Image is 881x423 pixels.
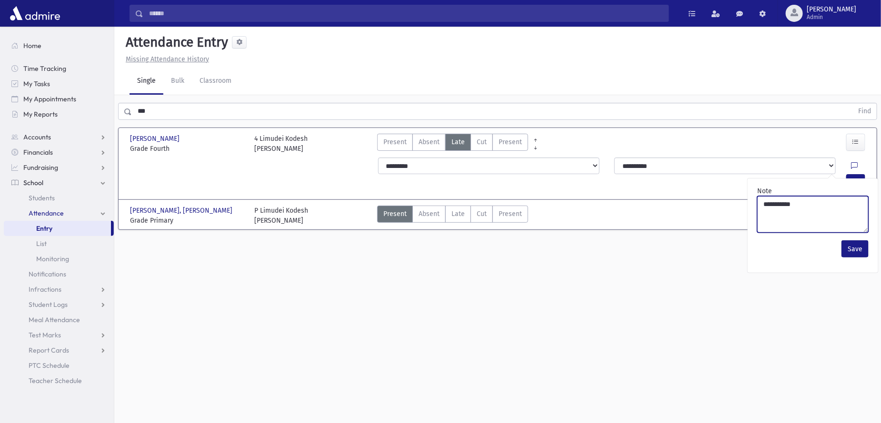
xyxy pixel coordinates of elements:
span: Notifications [29,270,66,278]
img: AdmirePro [8,4,62,23]
a: Financials [4,145,114,160]
span: Admin [807,13,856,21]
span: [PERSON_NAME], [PERSON_NAME] [130,206,234,216]
a: Meal Attendance [4,312,114,327]
a: Student Logs [4,297,114,312]
span: Late [451,209,465,219]
a: Time Tracking [4,61,114,76]
span: Accounts [23,133,51,141]
span: Absent [419,209,440,219]
span: Financials [23,148,53,157]
span: My Reports [23,110,58,118]
a: Test Marks [4,327,114,343]
a: Teacher Schedule [4,373,114,388]
a: Entry [4,221,111,236]
span: Present [383,209,407,219]
a: My Reports [4,107,114,122]
span: PTC Schedule [29,361,70,370]
span: Absent [419,137,440,147]
span: Cut [477,137,487,147]
div: AttTypes [377,134,528,154]
a: Bulk [163,68,192,95]
span: My Appointments [23,95,76,103]
span: Infractions [29,285,61,294]
div: 4 Limudei Kodesh [PERSON_NAME] [254,134,308,154]
span: Report Cards [29,346,69,354]
input: Search [143,5,669,22]
label: Note [757,186,772,196]
button: Save [841,240,869,257]
a: List [4,236,114,251]
a: Home [4,38,114,53]
a: Fundraising [4,160,114,175]
div: AttTypes [377,206,528,226]
button: Find [852,103,877,119]
span: Monitoring [36,255,69,263]
span: Attendance [29,209,64,217]
a: Notifications [4,266,114,282]
span: Test Marks [29,331,61,339]
a: Missing Attendance History [122,55,209,63]
span: Time Tracking [23,64,66,73]
span: Entry [36,224,52,233]
a: PTC Schedule [4,358,114,373]
a: Single [130,68,163,95]
span: Cut [477,209,487,219]
span: Home [23,41,41,50]
span: Present [499,137,522,147]
span: Meal Attendance [29,315,80,324]
a: My Tasks [4,76,114,91]
u: Missing Attendance History [126,55,209,63]
span: Present [499,209,522,219]
div: P Limudei Kodesh [PERSON_NAME] [254,206,309,226]
span: Fundraising [23,163,58,172]
span: Grade Fourth [130,144,245,154]
span: [PERSON_NAME] [130,134,181,144]
span: Present [383,137,407,147]
a: My Appointments [4,91,114,107]
span: List [36,239,47,248]
a: Attendance [4,206,114,221]
a: School [4,175,114,190]
span: Students [29,194,55,202]
span: My Tasks [23,79,50,88]
span: Student Logs [29,300,68,309]
span: [PERSON_NAME] [807,6,856,13]
a: Students [4,190,114,206]
span: Late [451,137,465,147]
h5: Attendance Entry [122,34,228,50]
span: Grade Primary [130,216,245,226]
a: Accounts [4,129,114,145]
span: Teacher Schedule [29,376,82,385]
span: School [23,178,43,187]
a: Monitoring [4,251,114,266]
a: Report Cards [4,343,114,358]
a: Classroom [192,68,239,95]
a: Infractions [4,282,114,297]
